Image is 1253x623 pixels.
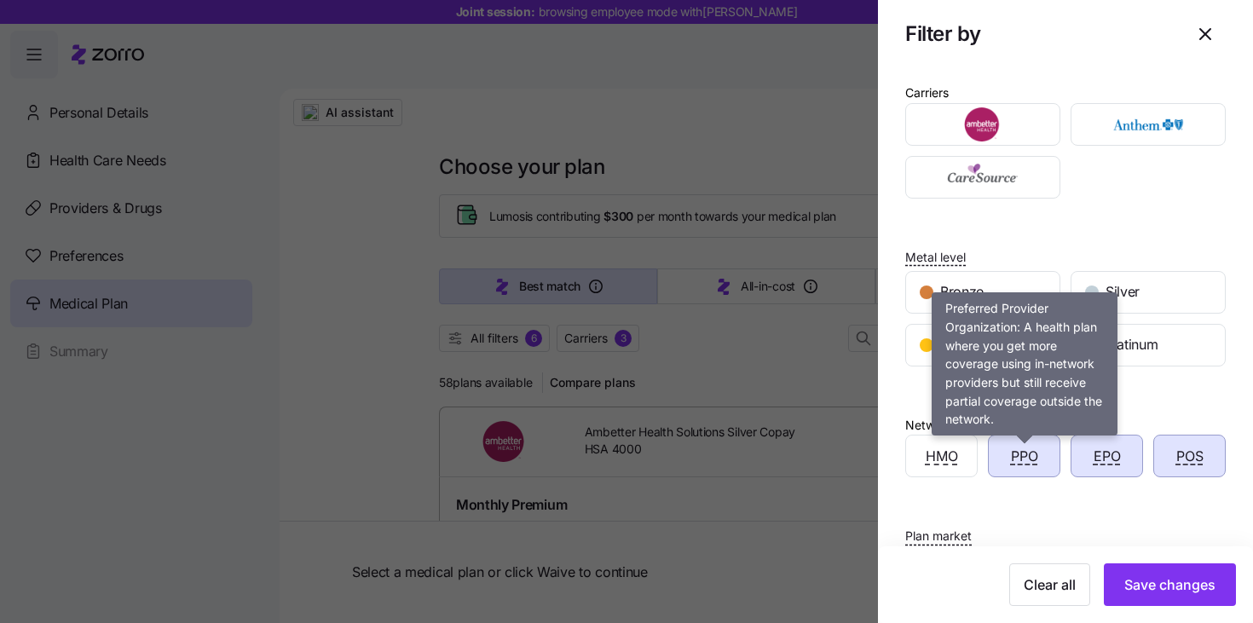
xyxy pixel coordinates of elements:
[1094,446,1121,467] span: EPO
[940,281,984,303] span: Bronze
[905,20,1171,47] h1: Filter by
[926,446,958,467] span: HMO
[1009,563,1090,606] button: Clear all
[1106,281,1140,303] span: Silver
[905,416,982,435] div: Network type
[1106,334,1158,355] span: Platinum
[1124,574,1215,595] span: Save changes
[1104,563,1236,606] button: Save changes
[905,84,949,102] div: Carriers
[905,249,966,266] span: Metal level
[921,160,1046,194] img: CareSource
[905,528,972,545] span: Plan market
[1024,574,1076,595] span: Clear all
[1086,107,1211,141] img: Anthem
[921,107,1046,141] img: Ambetter
[1011,446,1038,467] span: PPO
[1176,446,1204,467] span: POS
[940,334,970,355] span: Gold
